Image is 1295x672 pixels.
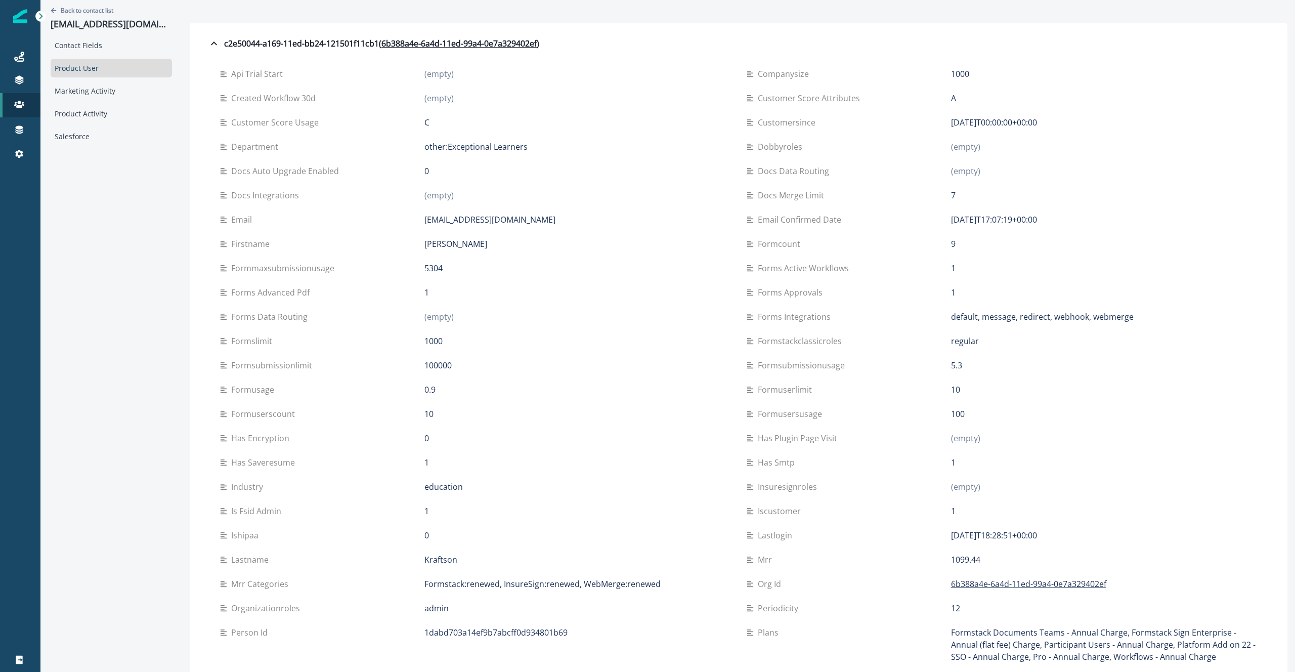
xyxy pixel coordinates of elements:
[951,262,956,274] p: 1
[424,116,429,129] p: C
[951,408,965,420] p: 100
[424,262,443,274] p: 5304
[758,286,827,299] p: Forms approvals
[51,59,172,77] div: Product User
[231,578,292,590] p: Mrr categories
[424,165,429,177] p: 0
[951,602,960,614] p: 12
[758,116,819,129] p: Customersince
[758,68,813,80] p: Companysize
[758,456,799,469] p: Has smtp
[951,554,980,566] p: 1099.44
[951,529,1037,541] p: [DATE]T18:28:51+00:00
[424,189,454,201] p: (empty)
[758,311,835,323] p: Forms integrations
[951,92,956,104] p: A
[951,165,980,177] p: (empty)
[424,141,528,153] p: other:Exceptional Learners
[424,238,487,250] p: [PERSON_NAME]
[951,335,979,347] p: regular
[424,602,449,614] p: admin
[51,19,172,30] p: [EMAIL_ADDRESS][DOMAIN_NAME]
[231,481,267,493] p: Industry
[951,311,1134,323] p: default, message, redirect, webhook, webmerge
[424,311,454,323] p: (empty)
[51,104,172,123] div: Product Activity
[424,92,454,104] p: (empty)
[537,37,539,50] p: )
[13,9,27,23] img: Inflection
[424,384,436,396] p: 0.9
[231,335,276,347] p: Formslimit
[231,359,316,371] p: Formsubmissionlimit
[379,37,381,50] p: (
[424,359,452,371] p: 100000
[424,335,443,347] p: 1000
[231,554,273,566] p: Lastname
[424,529,429,541] p: 0
[381,37,537,50] u: 6b388a4e-6a4d-11ed-99a4-0e7a329402ef
[231,602,304,614] p: Organizationroles
[231,408,299,420] p: Formuserscount
[758,481,821,493] p: Insuresignroles
[758,189,828,201] p: Docs merge limit
[951,214,1037,226] p: [DATE]T17:07:19+00:00
[758,529,796,541] p: Lastlogin
[758,432,841,444] p: Has plugin page visit
[200,33,1277,54] button: c2e50044-a169-11ed-bb24-121501f11cb1(6b388a4e-6a4d-11ed-99a4-0e7a329402ef)
[424,286,429,299] p: 1
[424,481,463,493] p: education
[951,189,956,201] p: 7
[951,238,956,250] p: 9
[758,238,804,250] p: Formcount
[951,68,969,80] p: 1000
[951,286,956,299] p: 1
[231,505,285,517] p: Is fsid admin
[51,6,113,15] button: Go back
[231,238,274,250] p: Firstname
[424,554,457,566] p: Kraftson
[951,578,1106,590] p: 6b388a4e-6a4d-11ed-99a4-0e7a329402ef
[424,432,429,444] p: 0
[758,384,816,396] p: Formuserlimit
[951,432,980,444] p: (empty)
[231,384,278,396] p: Formusage
[758,262,853,274] p: Forms active workflows
[758,92,864,104] p: Customer score attributes
[951,359,962,371] p: 5.3
[424,578,661,590] p: Formstack:renewed, InsureSign:renewed, WebMerge:renewed
[758,214,845,226] p: Email confirmed date
[231,92,320,104] p: Created workflow 30d
[231,311,312,323] p: Forms data routing
[231,286,314,299] p: Forms advanced pdf
[758,359,849,371] p: Formsubmissionusage
[424,214,555,226] p: [EMAIL_ADDRESS][DOMAIN_NAME]
[758,554,776,566] p: Mrr
[231,626,272,639] p: Person id
[231,456,299,469] p: Has saveresume
[231,141,282,153] p: Department
[208,37,539,50] div: c2e50044-a169-11ed-bb24-121501f11cb1
[51,127,172,146] div: Salesforce
[231,165,343,177] p: Docs auto upgrade enabled
[951,456,956,469] p: 1
[231,116,323,129] p: Customer score usage
[231,529,263,541] p: Ishipaa
[951,384,960,396] p: 10
[758,602,802,614] p: Periodicity
[231,189,303,201] p: Docs integrations
[424,505,429,517] p: 1
[231,262,338,274] p: Formmaxsubmissionusage
[758,335,846,347] p: Formstackclassicroles
[424,626,568,639] p: 1dabd703a14ef9b7abcff0d934801b69
[758,505,805,517] p: Iscustomer
[951,141,980,153] p: (empty)
[951,116,1037,129] p: [DATE]T00:00:00+00:00
[51,36,172,55] div: Contact Fields
[951,481,980,493] p: (empty)
[424,456,429,469] p: 1
[758,626,783,639] p: Plans
[231,68,287,80] p: Api trial start
[758,141,806,153] p: Dobbyroles
[951,505,956,517] p: 1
